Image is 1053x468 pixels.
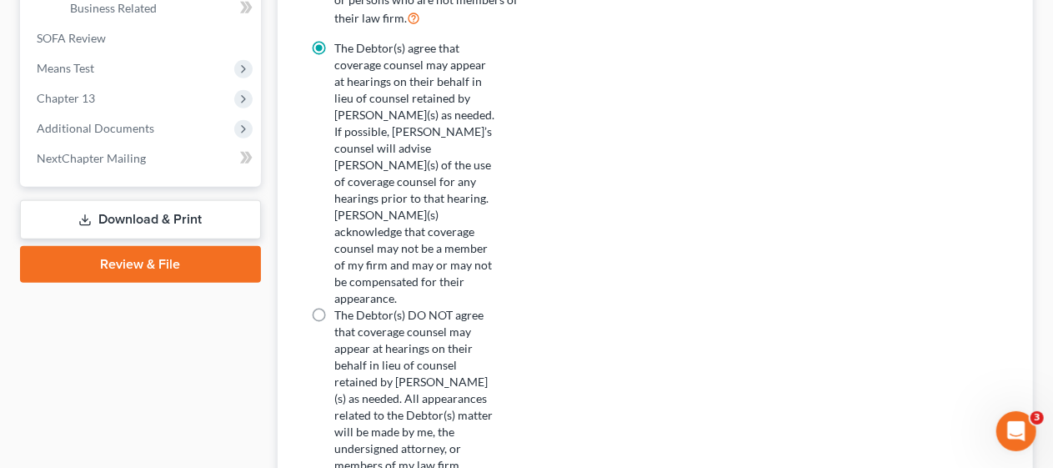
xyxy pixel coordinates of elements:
span: Additional Documents [37,121,154,135]
span: NextChapter Mailing [37,151,146,165]
label: The Debtor(s) agree that coverage counsel may appear at hearings on their behalf in lieu of couns... [334,40,499,307]
a: SOFA Review [23,23,261,53]
a: NextChapter Mailing [23,143,261,174]
a: Download & Print [20,200,261,239]
a: Review & File [20,246,261,283]
span: SOFA Review [37,31,106,45]
span: Means Test [37,61,94,75]
span: Business Related [70,1,157,15]
iframe: Intercom live chat [996,411,1036,451]
span: 3 [1030,411,1044,425]
span: Chapter 13 [37,91,95,105]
